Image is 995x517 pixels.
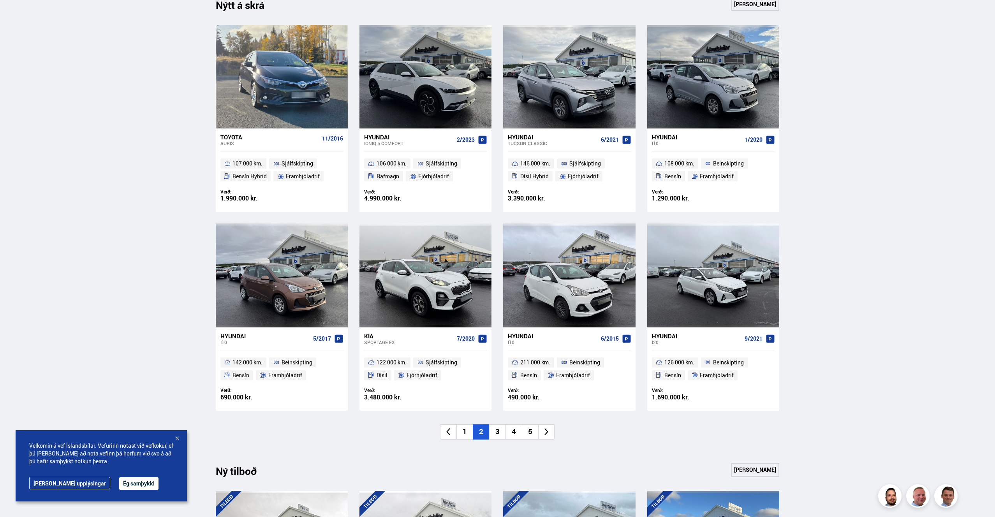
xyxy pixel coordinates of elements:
[601,336,619,342] span: 6/2015
[220,387,282,393] div: Verð:
[520,358,550,367] span: 211 000 km.
[457,137,475,143] span: 2/2023
[364,141,454,146] div: IONIQ 5 COMFORT
[508,394,569,401] div: 490.000 kr.
[364,387,426,393] div: Verð:
[418,172,449,181] span: Fjórhjóladrif
[313,336,331,342] span: 5/2017
[652,387,713,393] div: Verð:
[652,332,741,339] div: Hyundai
[232,159,262,168] span: 107 000 km.
[508,134,597,141] div: Hyundai
[522,424,538,440] li: 5
[652,134,741,141] div: Hyundai
[220,189,282,195] div: Verð:
[503,327,635,411] a: Hyundai i10 6/2015 211 000 km. Beinskipting Bensín Framhjóladrif Verð: 490.000 kr.
[647,128,779,212] a: Hyundai i10 1/2020 108 000 km. Beinskipting Bensín Framhjóladrif Verð: 1.290.000 kr.
[220,332,310,339] div: Hyundai
[286,172,320,181] span: Framhjóladrif
[713,358,744,367] span: Beinskipting
[568,172,599,181] span: Fjórhjóladrif
[377,358,407,367] span: 122 000 km.
[322,135,343,142] span: 11/2016
[508,195,569,202] div: 3.390.000 kr.
[216,465,270,482] div: Ný tilboð
[29,442,173,465] span: Velkomin á vef Íslandsbílar. Vefurinn notast við vefkökur, ef þú [PERSON_NAME] að nota vefinn þá ...
[364,195,426,202] div: 4.990.000 kr.
[508,141,597,146] div: Tucson CLASSIC
[745,336,763,342] span: 9/2021
[426,159,457,168] span: Sjálfskipting
[6,3,30,26] button: Opna LiveChat spjallviðmót
[508,189,569,195] div: Verð:
[216,128,348,212] a: Toyota Auris 11/2016 107 000 km. Sjálfskipting Bensín Hybrid Framhjóladrif Verð: 1.990.000 kr.
[220,141,319,146] div: Auris
[359,327,491,411] a: Kia Sportage EX 7/2020 122 000 km. Sjálfskipting Dísil Fjórhjóladrif Verð: 3.480.000 kr.
[652,195,713,202] div: 1.290.000 kr.
[520,172,549,181] span: Dísil Hybrid
[232,358,262,367] span: 142 000 km.
[664,371,681,380] span: Bensín
[731,463,779,477] a: [PERSON_NAME]
[700,371,734,380] span: Framhjóladrif
[508,387,569,393] div: Verð:
[426,358,457,367] span: Sjálfskipting
[377,172,399,181] span: Rafmagn
[473,424,489,440] li: 2
[520,159,550,168] span: 146 000 km.
[664,172,681,181] span: Bensín
[282,159,313,168] span: Sjálfskipting
[364,189,426,195] div: Verð:
[29,477,110,489] a: [PERSON_NAME] upplýsingar
[508,332,597,339] div: Hyundai
[232,371,249,380] span: Bensín
[457,336,475,342] span: 7/2020
[220,195,282,202] div: 1.990.000 kr.
[359,128,491,212] a: Hyundai IONIQ 5 COMFORT 2/2023 106 000 km. Sjálfskipting Rafmagn Fjórhjóladrif Verð: 4.990.000 kr.
[119,477,158,490] button: Ég samþykki
[364,394,426,401] div: 3.480.000 kr.
[556,371,590,380] span: Framhjóladrif
[569,159,601,168] span: Sjálfskipting
[282,358,312,367] span: Beinskipting
[569,358,600,367] span: Beinskipting
[508,339,597,345] div: i10
[364,332,454,339] div: Kia
[647,327,779,411] a: Hyundai i20 9/2021 126 000 km. Beinskipting Bensín Framhjóladrif Verð: 1.690.000 kr.
[652,141,741,146] div: i10
[364,339,454,345] div: Sportage EX
[652,189,713,195] div: Verð:
[232,172,267,181] span: Bensín Hybrid
[364,134,454,141] div: Hyundai
[505,424,522,440] li: 4
[220,134,319,141] div: Toyota
[907,485,931,509] img: siFngHWaQ9KaOqBr.png
[220,339,310,345] div: i10
[220,394,282,401] div: 690.000 kr.
[503,128,635,212] a: Hyundai Tucson CLASSIC 6/2021 146 000 km. Sjálfskipting Dísil Hybrid Fjórhjóladrif Verð: 3.390.00...
[216,327,348,411] a: Hyundai i10 5/2017 142 000 km. Beinskipting Bensín Framhjóladrif Verð: 690.000 kr.
[879,485,903,509] img: nhp88E3Fdnt1Opn2.png
[407,371,437,380] span: Fjórhjóladrif
[652,339,741,345] div: i20
[520,371,537,380] span: Bensín
[700,172,734,181] span: Framhjóladrif
[377,371,387,380] span: Dísil
[652,394,713,401] div: 1.690.000 kr.
[713,159,744,168] span: Beinskipting
[489,424,505,440] li: 3
[601,137,619,143] span: 6/2021
[745,137,763,143] span: 1/2020
[935,485,959,509] img: FbJEzSuNWCJXmdc-.webp
[377,159,407,168] span: 106 000 km.
[664,159,694,168] span: 108 000 km.
[664,358,694,367] span: 126 000 km.
[268,371,302,380] span: Framhjóladrif
[456,424,473,440] li: 1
